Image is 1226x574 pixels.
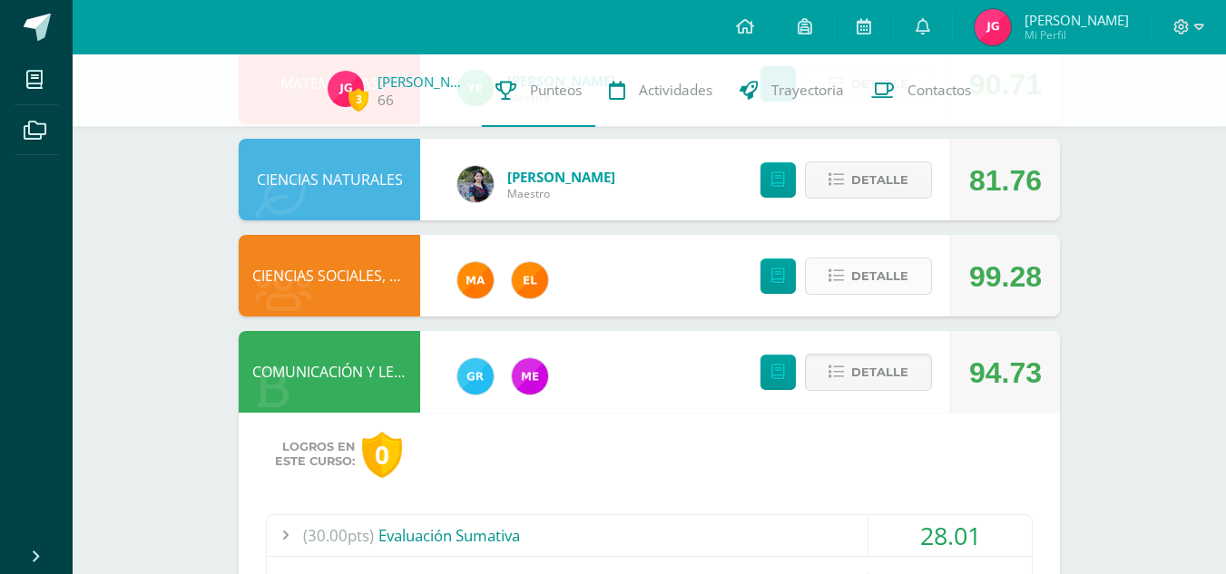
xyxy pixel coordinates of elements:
img: 266030d5bbfb4fab9f05b9da2ad38396.png [457,262,494,298]
span: Logros en este curso: [275,440,355,469]
a: Trayectoria [726,54,858,127]
div: Evaluación Sumativa [267,515,1032,556]
a: Contactos [858,54,985,127]
img: 47e0c6d4bfe68c431262c1f147c89d8f.png [457,358,494,394]
a: Actividades [595,54,726,127]
span: 3 [348,88,368,111]
img: ad473004637a0967333ac9e738f9cc2d.png [975,9,1011,45]
span: Contactos [907,81,971,100]
button: Detalle [805,161,932,199]
div: 94.73 [969,332,1042,413]
span: Mi Perfil [1025,27,1129,43]
div: 28.01 [868,515,1032,556]
img: 498c526042e7dcf1c615ebb741a80315.png [512,358,548,394]
span: Actividades [639,81,712,100]
div: 99.28 [969,236,1042,317]
span: Detalle [851,355,908,389]
div: 0 [362,432,402,478]
span: Detalle [851,259,908,293]
span: [PERSON_NAME] [1025,11,1129,29]
div: CIENCIAS SOCIALES, FORMACIÓN CIUDADANA E INTERCULTURALIDAD [239,235,420,316]
span: Trayectoria [771,81,844,100]
img: ad473004637a0967333ac9e738f9cc2d.png [328,71,364,107]
a: [PERSON_NAME] [507,168,615,186]
button: Detalle [805,258,932,295]
img: 31c982a1c1d67d3c4d1e96adbf671f86.png [512,262,548,298]
div: 81.76 [969,140,1042,221]
span: (30.00pts) [303,515,374,556]
a: [PERSON_NAME] [378,73,468,91]
button: Detalle [805,354,932,391]
span: Punteos [530,81,582,100]
a: 66 [378,91,394,110]
a: Punteos [482,54,595,127]
span: Maestro [507,186,615,201]
span: Detalle [851,163,908,197]
div: CIENCIAS NATURALES [239,139,420,220]
div: COMUNICACIÓN Y LENGUAJE, IDIOMA ESPAÑOL [239,331,420,413]
img: b2b209b5ecd374f6d147d0bc2cef63fa.png [457,166,494,202]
